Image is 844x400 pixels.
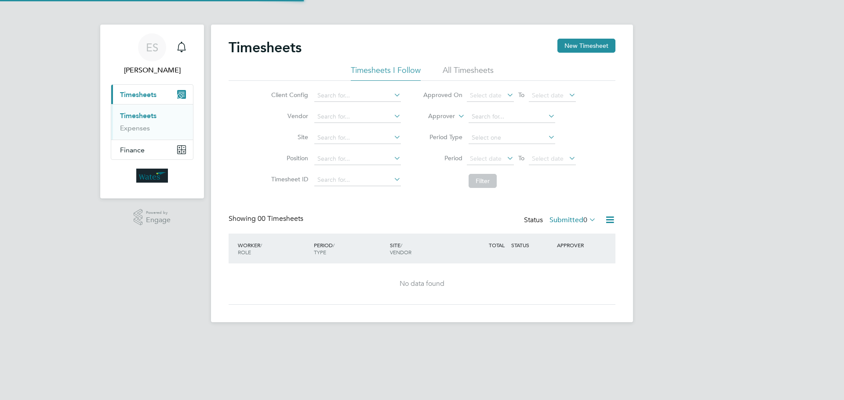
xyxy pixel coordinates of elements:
label: Period Type [423,133,462,141]
a: Expenses [120,124,150,132]
a: Go to home page [111,169,193,183]
span: / [333,241,335,249]
span: To [516,152,527,164]
a: ES[PERSON_NAME] [111,33,193,76]
div: APPROVER [555,237,600,253]
span: Select date [532,91,564,99]
label: Client Config [269,91,308,99]
input: Search for... [314,111,401,123]
img: wates-logo-retina.png [136,169,168,183]
label: Position [269,154,308,162]
a: Powered byEngage [134,209,171,226]
label: Approver [415,112,455,121]
div: STATUS [509,237,555,253]
div: Timesheets [111,104,193,140]
span: / [260,241,262,249]
span: To [516,89,527,101]
span: VENDOR [390,249,411,256]
input: Select one [469,132,555,144]
span: ES [146,42,158,53]
nav: Main navigation [100,25,204,198]
a: Timesheets [120,112,156,120]
span: TYPE [314,249,326,256]
div: No data found [237,279,607,288]
span: Emily Summerfield [111,65,193,76]
input: Search for... [314,132,401,144]
span: 0 [583,216,587,224]
div: Status [524,214,598,227]
span: Powered by [146,209,171,216]
span: Select date [470,91,502,99]
h2: Timesheets [229,39,302,56]
input: Search for... [469,111,555,123]
label: Period [423,154,462,162]
span: ROLE [238,249,251,256]
button: New Timesheet [557,39,615,53]
span: Finance [120,146,145,154]
span: Engage [146,216,171,224]
div: Showing [229,214,305,223]
span: 00 Timesheets [258,214,303,223]
span: / [400,241,402,249]
div: PERIOD [312,237,388,260]
input: Search for... [314,153,401,165]
label: Submitted [549,216,596,224]
button: Finance [111,140,193,159]
div: SITE [388,237,464,260]
li: All Timesheets [443,65,494,81]
input: Search for... [314,90,401,102]
button: Timesheets [111,85,193,104]
label: Site [269,133,308,141]
li: Timesheets I Follow [351,65,421,81]
span: Timesheets [120,90,156,99]
label: Timesheet ID [269,175,308,183]
input: Search for... [314,174,401,186]
span: Select date [470,155,502,162]
button: Filter [469,174,497,188]
span: Select date [532,155,564,162]
label: Approved On [423,91,462,99]
span: TOTAL [489,241,505,249]
label: Vendor [269,112,308,120]
div: WORKER [236,237,312,260]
